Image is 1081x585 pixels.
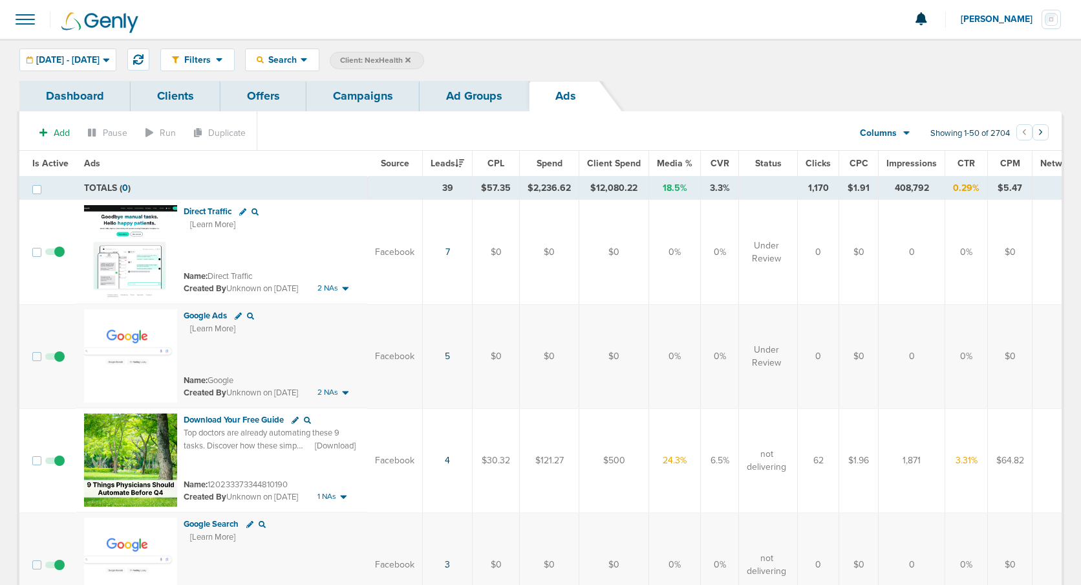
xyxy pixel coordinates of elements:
[649,408,701,513] td: 24.3%
[381,158,409,169] span: Source
[961,15,1042,24] span: [PERSON_NAME]
[798,200,839,305] td: 0
[184,375,233,386] small: Google
[36,56,100,65] span: [DATE] - [DATE]
[184,480,288,490] small: 120233373344810190
[649,177,701,200] td: 18.5%
[84,414,177,507] img: Ad image
[839,200,879,305] td: $0
[190,323,235,335] span: [Learn More]
[587,158,641,169] span: Client Spend
[879,177,945,200] td: 408,792
[184,283,298,294] small: Unknown on [DATE]
[747,239,786,265] span: Under Review
[367,408,423,513] td: Facebook
[747,344,786,369] span: Under Review
[473,408,520,513] td: $30.32
[1000,158,1020,169] span: CPM
[190,219,235,230] span: [Learn More]
[649,200,701,305] td: 0%
[306,81,420,111] a: Campaigns
[122,182,128,193] span: 0
[445,559,450,570] a: 3
[220,81,306,111] a: Offers
[473,200,520,305] td: $0
[850,158,868,169] span: CPC
[945,200,988,305] td: 0%
[184,491,298,503] small: Unknown on [DATE]
[520,408,579,513] td: $121.27
[879,408,945,513] td: 1,871
[988,177,1033,200] td: $5.47
[988,304,1033,408] td: $0
[879,304,945,408] td: 0
[184,519,239,529] span: Google Search
[649,304,701,408] td: 0%
[184,311,227,321] span: Google Ads
[945,304,988,408] td: 0%
[317,387,338,398] span: 2 NAs
[84,158,100,169] span: Ads
[747,552,786,577] span: not delivering
[958,158,975,169] span: CTR
[537,158,562,169] span: Spend
[131,81,220,111] a: Clients
[579,304,649,408] td: $0
[184,480,208,490] span: Name:
[19,81,131,111] a: Dashboard
[76,177,367,200] td: TOTALS ( )
[184,206,231,217] span: Direct Traffic
[755,158,782,169] span: Status
[747,448,786,473] span: not delivering
[184,387,298,399] small: Unknown on [DATE]
[798,177,839,200] td: 1,170
[423,177,473,200] td: 39
[988,200,1033,305] td: $0
[520,304,579,408] td: $0
[184,271,208,281] span: Name:
[701,177,739,200] td: 3.3%
[84,205,177,298] img: Ad image
[839,408,879,513] td: $1.96
[445,455,450,466] a: 4
[529,81,603,111] a: Ads
[579,177,649,200] td: $12,080.22
[701,408,739,513] td: 6.5%
[367,200,423,305] td: Facebook
[520,200,579,305] td: $0
[184,375,208,386] span: Name:
[657,158,692,169] span: Media %
[701,200,739,305] td: 0%
[317,491,336,502] span: 1 NAs
[184,283,226,294] span: Created By
[579,408,649,513] td: $500
[264,54,301,65] span: Search
[579,200,649,305] td: $0
[1033,124,1049,140] button: Go to next page
[839,304,879,408] td: $0
[61,12,138,33] img: Genly
[184,428,359,489] span: Top doctors are already automating these 9 tasks. Discover how these simple changes can free up s...
[945,408,988,513] td: 3.31%
[1016,126,1049,142] ul: Pagination
[473,177,520,200] td: $57.35
[806,158,831,169] span: Clicks
[798,408,839,513] td: 62
[879,200,945,305] td: 0
[179,54,216,65] span: Filters
[445,351,450,362] a: 5
[315,440,356,452] span: [Download]
[711,158,729,169] span: CVR
[798,304,839,408] td: 0
[84,309,177,403] img: Ad image
[945,177,988,200] td: 0.29%
[184,492,226,502] span: Created By
[367,304,423,408] td: Facebook
[701,304,739,408] td: 0%
[32,124,77,142] button: Add
[420,81,529,111] a: Ad Groups
[54,127,70,138] span: Add
[839,177,879,200] td: $1.91
[520,177,579,200] td: $2,236.62
[988,408,1033,513] td: $64.82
